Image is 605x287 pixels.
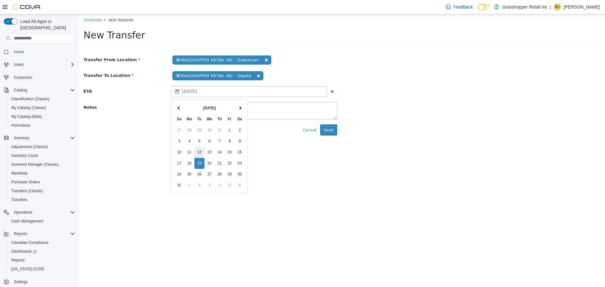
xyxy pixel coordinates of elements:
td: 6 [126,121,136,132]
a: Cash Management [9,217,46,225]
a: [US_STATE] CCRS [9,265,47,273]
span: Classification (Classic) [11,96,49,101]
button: Adjustments (Classic) [6,142,78,151]
th: [DATE] [106,88,156,99]
td: 19 [116,143,126,154]
a: Home [11,48,26,56]
a: Classification (Classic) [9,95,52,103]
td: 16 [156,132,166,143]
a: Transfers [5,3,23,8]
button: Users [11,61,26,68]
span: Catalog [11,86,75,94]
button: Reports [6,256,78,265]
span: Notes [5,90,18,95]
span: Inventory Count [11,153,38,158]
th: Tu [116,99,126,110]
a: Inventory Manager (Classic) [9,161,61,168]
button: Catalog [1,86,78,95]
span: Inventory Count [9,152,75,159]
button: My Catalog (Beta) [6,112,78,121]
span: Operations [14,210,32,215]
td: 26 [116,154,126,165]
span: Cash Management [9,217,75,225]
span: Home [11,48,75,56]
th: Mo [106,99,116,110]
a: My Catalog (Beta) [9,113,44,120]
span: Operations [11,209,75,216]
td: 17 [95,143,106,154]
td: 25 [106,154,116,165]
span: Manifests [9,169,75,177]
span: Transfers [11,197,27,202]
span: Users [14,62,24,67]
span: Cash Management [11,219,43,224]
a: Transfers [9,196,30,204]
td: 2 [156,110,166,121]
th: Sa [156,99,166,110]
span: Catalog [14,88,27,93]
button: Home [1,47,78,56]
button: Users [1,60,78,69]
span: New Transfer [30,3,55,8]
img: Cova [13,4,41,10]
span: Customers [14,75,32,80]
span: Dashboards [9,248,75,255]
button: Cash Management [6,217,78,226]
td: 1 [146,110,156,121]
td: 2 [116,165,126,176]
span: Reports [11,258,25,263]
p: Grasshopper Retail Inc [502,3,547,11]
p: [PERSON_NAME] [564,3,600,11]
button: Reports [1,229,78,238]
td: 18 [106,143,116,154]
button: [US_STATE] CCRS [6,265,78,273]
span: Purchase Orders [9,178,75,186]
button: Settings [1,277,78,286]
td: 3 [126,165,136,176]
div: Barbara Jessome [554,3,561,11]
span: My Catalog (Classic) [11,105,46,110]
a: Adjustments (Classic) [9,143,50,151]
td: 8 [146,121,156,132]
span: Reports [11,230,75,238]
span: Purchase Orders [11,180,40,185]
button: Customers [1,73,78,82]
span: Transfers (Classic) [9,187,75,195]
td: 21 [136,143,146,154]
td: 9 [156,121,166,132]
button: Transfers [6,195,78,204]
a: Dashboards [6,247,78,256]
td: 27 [126,154,136,165]
button: Promotions [6,121,78,130]
span: Washington CCRS [9,265,75,273]
td: 1 [106,165,116,176]
td: 4 [136,165,146,176]
td: 6 [156,165,166,176]
a: Inventory Count [9,152,41,159]
button: Inventory [11,134,32,142]
button: Reports [11,230,30,238]
span: Inventory Manager (Classic) [11,162,59,167]
span: Promotions [11,123,31,128]
td: 29 [116,110,126,121]
a: Promotions [9,122,33,129]
span: Inventory Manager (Classic) [9,161,75,168]
td: 10 [95,132,106,143]
td: 5 [116,121,126,132]
td: 28 [136,154,146,165]
th: Su [95,99,106,110]
span: Canadian Compliance [9,239,75,246]
span: Feedback [453,4,473,10]
span: Manifests [11,171,27,176]
span: Load All Apps in [GEOGRAPHIC_DATA] [18,18,75,31]
span: Reports [14,231,27,236]
th: Th [136,99,146,110]
button: Operations [1,208,78,217]
button: Classification (Classic) [6,95,78,103]
td: 23 [156,143,166,154]
a: Canadian Compliance [9,239,51,246]
td: 31 [136,110,146,121]
td: 28 [106,110,116,121]
span: [US_STATE] CCRS [11,267,44,272]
